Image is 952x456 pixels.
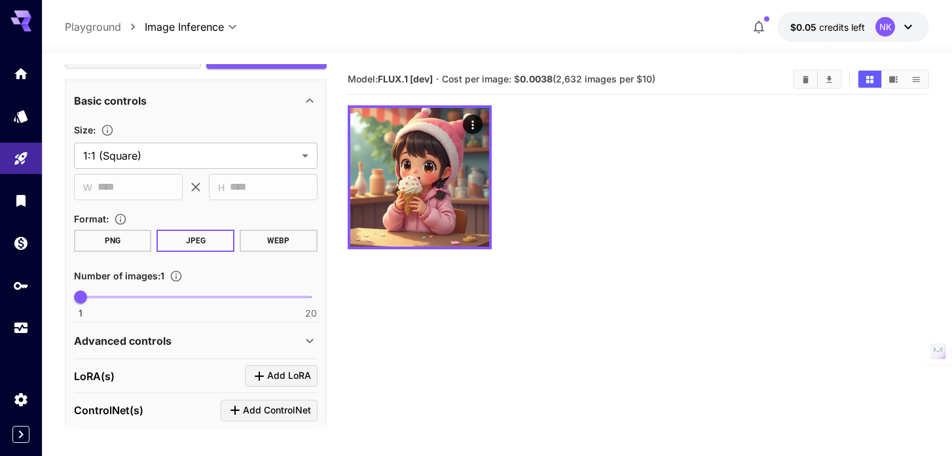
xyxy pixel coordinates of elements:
button: Show images in list view [905,71,928,88]
div: Wallet [13,235,29,251]
button: WEBP [240,230,318,252]
button: Expand sidebar [12,426,29,443]
button: Choose the file format for the output image. [109,213,132,226]
button: Specify how many images to generate in a single request. Each image generation will be charged se... [164,270,188,283]
button: Click to add LoRA [245,365,318,387]
b: 0.0038 [520,73,553,84]
div: Actions [462,114,482,134]
nav: breadcrumb [65,19,145,35]
p: ControlNet(s) [74,402,143,418]
p: LoRA(s) [74,368,115,384]
button: Show images in grid view [858,71,881,88]
span: credits left [819,22,865,33]
span: Format : [74,213,109,224]
span: W [83,180,92,195]
p: Advanced controls [74,333,172,349]
div: Advanced controls [74,325,318,357]
div: Home [13,65,29,82]
div: Library [13,192,29,209]
iframe: Chat Widget [887,393,952,456]
p: Basic controls [74,93,147,109]
button: Clear Images [794,71,817,88]
div: API Keys [13,277,29,294]
span: Size : [74,124,96,135]
button: Adjust the dimensions of the generated image by specifying its width and height in pixels, or sel... [96,124,119,137]
p: · [436,71,439,87]
div: Models [13,108,29,124]
button: $0.05NK [777,12,929,42]
img: 2Q== [350,108,489,247]
button: Show images in video view [882,71,905,88]
span: Add LoRA [267,368,311,384]
div: Playground [13,150,29,167]
span: Number of images : 1 [74,270,164,281]
span: Cost per image: $ (2,632 images per $10) [442,73,655,84]
button: PNG [74,230,152,252]
div: Settings [13,391,29,408]
div: Clear ImagesDownload All [793,69,842,89]
button: Click to add ControlNet [221,400,318,421]
button: Download All [818,71,841,88]
b: FLUX.1 [dev] [378,73,433,84]
div: NK [875,17,895,37]
button: JPEG [156,230,234,252]
span: 1:1 (Square) [83,148,297,164]
span: Add ControlNet [243,402,311,419]
a: Playground [65,19,121,35]
div: Usage [13,320,29,336]
span: Model: [348,73,433,84]
span: 20 [305,307,317,320]
div: $0.05 [790,20,865,34]
span: 1 [79,307,82,320]
span: H [218,180,225,195]
span: $0.05 [790,22,819,33]
div: Basic controls [74,85,318,116]
div: Show images in grid viewShow images in video viewShow images in list view [857,69,929,89]
span: Image Inference [145,19,224,35]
